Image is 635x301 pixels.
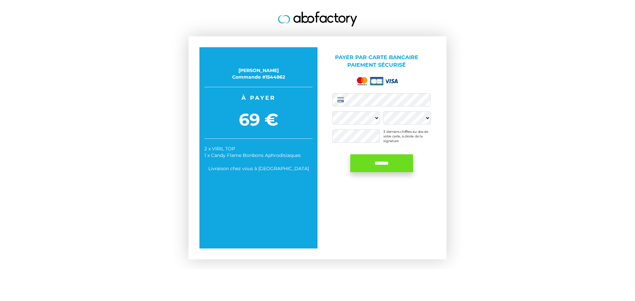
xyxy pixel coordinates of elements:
img: logo.jpg [278,12,357,26]
span: À payer [204,94,313,102]
img: mastercard.png [356,76,369,87]
div: 2 x VIRIL TOP 1 x Candy Flame Bonbons Aphrodisiaques [204,145,313,159]
p: Payer par Carte bancaire [322,54,431,69]
div: Commande #1544862 [204,74,313,80]
div: [PERSON_NAME] [204,67,313,74]
span: Paiement sécurisé [347,62,406,68]
img: visa.png [385,79,398,83]
span: 69 € [204,108,313,132]
div: Livraison chez vous à [GEOGRAPHIC_DATA] [204,165,313,172]
img: cb.png [370,77,383,85]
div: 3 derniers chiffres au dos de votre carte, à droite de la signature [383,130,431,143]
